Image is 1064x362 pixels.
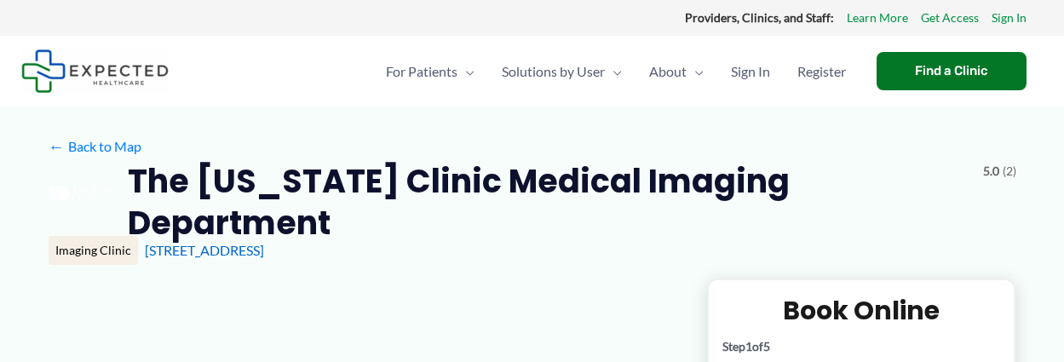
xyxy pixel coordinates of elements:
h2: Book Online [722,294,1001,327]
a: Solutions by UserMenu Toggle [488,42,636,101]
span: Solutions by User [502,42,605,101]
span: 5 [763,339,770,353]
a: [STREET_ADDRESS] [145,242,264,258]
span: Sign In [731,42,770,101]
img: Expected Healthcare Logo - side, dark font, small [21,49,169,93]
span: 5.0 [983,160,999,182]
span: ← [49,138,65,154]
span: 1 [745,339,752,353]
h2: The [US_STATE] Clinic Medical Imaging Department [128,160,969,244]
span: For Patients [386,42,457,101]
strong: Providers, Clinics, and Staff: [685,10,834,25]
a: Register [784,42,860,101]
a: Sign In [992,7,1027,29]
span: (2) [1003,160,1016,182]
span: About [649,42,687,101]
span: Menu Toggle [605,42,622,101]
span: Register [797,42,846,101]
span: Menu Toggle [687,42,704,101]
a: ←Back to Map [49,134,141,159]
div: Imaging Clinic [49,236,138,265]
span: Menu Toggle [457,42,474,101]
a: Find a Clinic [877,52,1027,90]
a: Sign In [717,42,784,101]
p: Step of [722,341,1001,353]
a: Get Access [921,7,979,29]
a: Learn More [847,7,908,29]
nav: Primary Site Navigation [372,42,860,101]
a: For PatientsMenu Toggle [372,42,488,101]
a: AboutMenu Toggle [636,42,717,101]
